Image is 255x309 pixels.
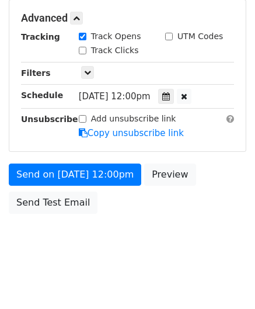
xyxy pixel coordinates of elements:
strong: Tracking [21,32,60,41]
h5: Advanced [21,12,234,25]
strong: Filters [21,68,51,78]
iframe: Chat Widget [197,253,255,309]
span: [DATE] 12:00pm [79,91,151,102]
a: Send on [DATE] 12:00pm [9,164,141,186]
a: Send Test Email [9,192,97,214]
a: Copy unsubscribe link [79,128,184,138]
label: Track Opens [91,30,141,43]
a: Preview [144,164,195,186]
label: Add unsubscribe link [91,113,176,125]
label: UTM Codes [177,30,223,43]
strong: Unsubscribe [21,114,78,124]
label: Track Clicks [91,44,139,57]
strong: Schedule [21,91,63,100]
